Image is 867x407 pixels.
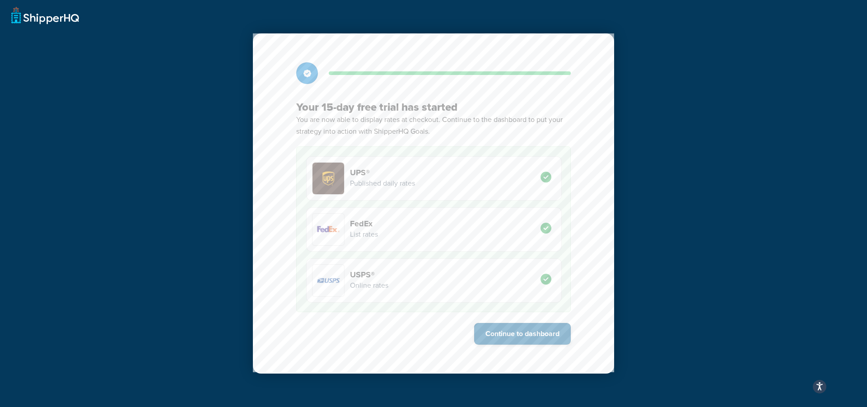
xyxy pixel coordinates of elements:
[350,178,415,189] p: Published daily rates
[296,114,571,137] p: You are now able to display rates at checkout. Continue to the dashboard to put your strategy int...
[350,270,388,280] h4: USPS®
[350,280,388,291] p: Online rates
[350,168,415,178] h4: UPS®
[296,100,571,114] h3: Your 15-day free trial has started
[474,323,571,345] button: Continue to dashboard
[350,229,378,240] p: List rates
[350,219,378,229] h4: FedEx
